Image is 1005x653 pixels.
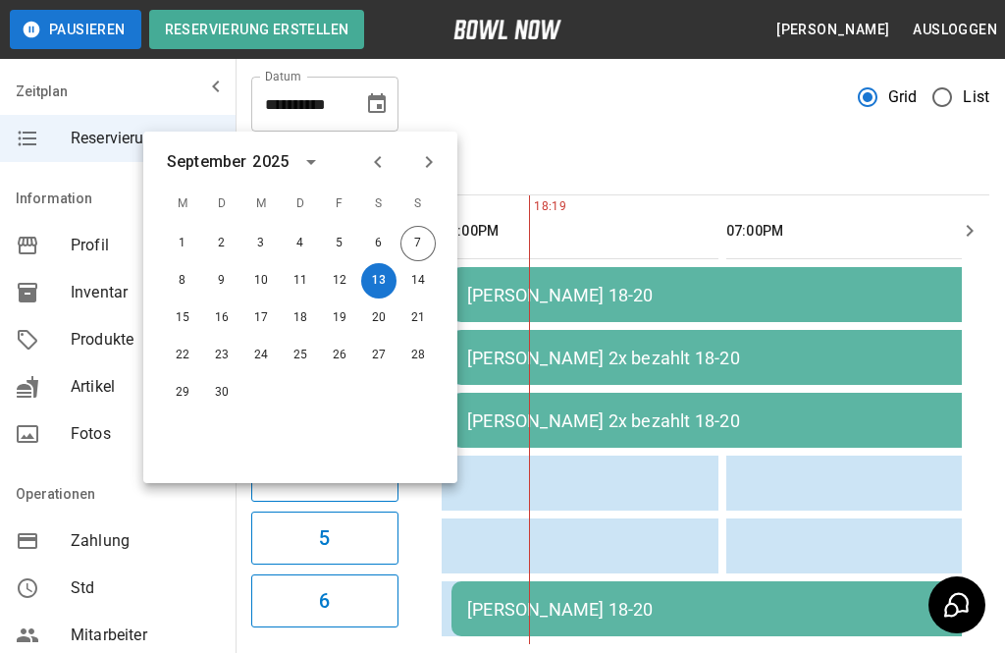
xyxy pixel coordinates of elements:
button: 21. Sep. 2025 [400,300,436,336]
span: S [361,185,397,224]
button: [PERSON_NAME] [768,12,897,48]
span: M [243,185,279,224]
button: 26. Sep. 2025 [322,338,357,373]
img: logo [453,20,561,39]
button: Next month [412,145,446,179]
button: 13. Sep. 2025 [361,263,397,299]
span: Mitarbeiter [71,624,220,647]
span: Produkte [71,328,220,352]
button: 20. Sep. 2025 [361,300,397,336]
button: 6 [251,574,398,627]
button: 22. Sep. 2025 [165,338,200,373]
button: 4. Sep. 2025 [283,226,318,261]
span: Std [71,576,220,600]
button: 8. Sep. 2025 [165,263,200,299]
span: D [204,185,239,224]
button: 29. Sep. 2025 [165,375,200,410]
button: 11. Sep. 2025 [283,263,318,299]
button: 10. Sep. 2025 [243,263,279,299]
button: 27. Sep. 2025 [361,338,397,373]
button: 19. Sep. 2025 [322,300,357,336]
span: Inventar [71,281,220,304]
span: S [400,185,436,224]
div: inventory tabs [251,147,989,194]
button: 16. Sep. 2025 [204,300,239,336]
div: [PERSON_NAME] 18-20 [467,285,1001,305]
h6: 5 [319,522,330,554]
button: 12. Sep. 2025 [322,263,357,299]
div: September [167,150,246,174]
button: 25. Sep. 2025 [283,338,318,373]
button: 6. Sep. 2025 [361,226,397,261]
button: 7. Sep. 2025 [400,226,436,261]
span: Artikel [71,375,220,399]
span: M [165,185,200,224]
button: Reservierung erstellen [149,10,365,49]
button: 15. Sep. 2025 [165,300,200,336]
button: 9. Sep. 2025 [204,263,239,299]
span: D [283,185,318,224]
span: 18:19 [529,197,534,217]
button: Previous month [361,145,395,179]
button: 30. Sep. 2025 [204,375,239,410]
button: 3. Sep. 2025 [243,226,279,261]
div: 2025 [252,150,289,174]
div: [PERSON_NAME] 2x bezahlt 18-20 [467,410,1001,431]
button: 17. Sep. 2025 [243,300,279,336]
button: 28. Sep. 2025 [400,338,436,373]
button: 18. Sep. 2025 [283,300,318,336]
span: Reservierungen [71,127,220,150]
span: List [963,85,989,109]
h6: 6 [319,585,330,617]
button: 23. Sep. 2025 [204,338,239,373]
button: 5 [251,512,398,565]
div: [PERSON_NAME] 2x bezahlt 18-20 [467,348,1001,368]
span: Profil [71,234,220,257]
button: Pausieren [10,10,141,49]
span: F [322,185,357,224]
button: 5. Sep. 2025 [322,226,357,261]
div: [PERSON_NAME] 18-20 [467,599,1001,620]
span: Fotos [71,422,220,446]
button: calendar view is open, switch to year view [294,145,328,179]
button: Ausloggen [905,12,1005,48]
button: 14. Sep. 2025 [400,263,436,299]
span: Zahlung [71,529,220,553]
button: Choose date, selected date is 13. Sep. 2025 [357,84,397,124]
span: Grid [888,85,918,109]
button: 24. Sep. 2025 [243,338,279,373]
button: 1. Sep. 2025 [165,226,200,261]
button: 2. Sep. 2025 [204,226,239,261]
